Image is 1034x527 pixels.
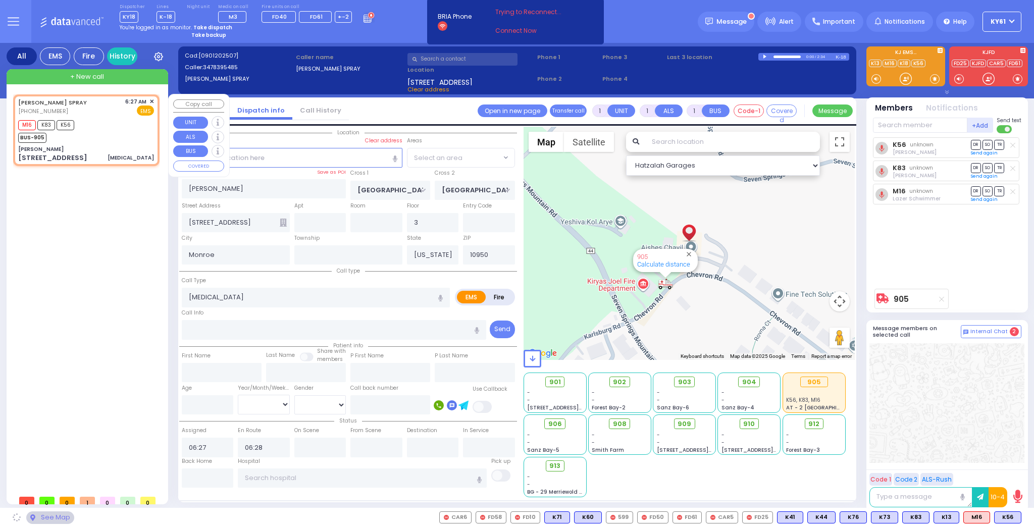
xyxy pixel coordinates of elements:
[476,511,506,523] div: FD58
[812,104,853,117] button: Message
[544,511,570,523] div: BLS
[70,72,104,82] span: + New call
[350,352,384,360] label: P First Name
[18,145,64,153] div: [PERSON_NAME]
[786,396,820,404] span: K56, K83, M16
[296,65,404,73] label: [PERSON_NAME] SPRAY
[187,4,210,10] label: Night unit
[407,53,518,66] input: Search a contact
[332,267,365,275] span: Call type
[808,419,819,429] span: 912
[317,169,346,176] label: Save as POI
[414,153,462,163] span: Select an area
[893,164,906,172] a: K83
[971,150,998,156] a: Send again
[991,17,1006,26] span: KY61
[490,321,515,338] button: Send
[40,47,70,65] div: EMS
[157,11,175,23] span: K-18
[529,132,564,152] button: Show street map
[238,427,261,435] label: En Route
[193,24,232,31] strong: Take dispatch
[967,118,994,133] button: +Add
[120,497,135,504] span: 0
[823,17,855,26] span: Important
[463,202,492,210] label: Entry Code
[657,389,660,396] span: -
[60,497,75,504] span: 0
[173,131,208,143] button: ALS
[537,75,599,83] span: Phone 2
[266,351,295,359] label: Last Name
[495,26,575,35] a: Connect Now
[830,291,850,311] button: Map camera controls
[869,473,892,486] button: Code 1
[963,511,990,523] div: M16
[983,163,993,173] span: SO
[786,439,789,446] span: -
[657,404,689,411] span: Sanz Bay-6
[527,389,530,396] span: -
[140,497,156,504] span: 0
[971,163,981,173] span: DR
[997,124,1013,134] label: Turn off text
[173,145,208,157] button: BUS
[678,419,691,429] span: 909
[721,439,725,446] span: -
[786,446,820,454] span: Forest Bay-3
[807,511,836,523] div: BLS
[463,234,471,242] label: ZIP
[873,325,961,338] h5: Message members on selected call
[57,120,74,130] span: K56
[527,404,623,411] span: [STREET_ADDRESS][PERSON_NAME]
[182,234,192,242] label: City
[120,11,138,23] span: KY18
[203,63,238,71] span: 3478395485
[310,13,323,21] span: FD61
[989,487,1007,507] button: 10-4
[777,511,803,523] div: K41
[613,419,627,429] span: 908
[592,446,624,454] span: Smith Farm
[191,31,226,39] strong: Take backup
[742,511,773,523] div: FD25
[350,384,398,392] label: Call back number
[478,104,547,117] a: Open in new page
[971,186,981,196] span: DR
[272,13,287,21] span: FD40
[909,187,933,195] span: unknown
[526,347,559,360] img: Google
[716,17,747,27] span: Message
[338,13,349,21] span: +-2
[606,511,633,523] div: 599
[684,249,694,259] button: Close
[19,497,34,504] span: 0
[885,17,925,26] span: Notifications
[814,51,816,63] div: /
[182,427,206,435] label: Assigned
[350,169,369,177] label: Cross 1
[987,60,1006,67] a: CAR5
[983,140,993,149] span: SO
[526,347,559,360] a: Open this area in Google Maps (opens a new window)
[238,468,487,488] input: Search hospital
[229,13,237,21] span: M3
[994,511,1021,523] div: BLS
[39,497,55,504] span: 0
[637,511,668,523] div: FD50
[983,186,993,196] span: SO
[869,60,882,67] a: K13
[510,511,540,523] div: FD10
[544,511,570,523] div: K71
[182,352,211,360] label: First Name
[527,488,584,496] span: BG - 29 Merriewold S.
[407,202,419,210] label: Floor
[439,511,472,523] div: CAR6
[817,51,826,63] div: 2:34
[185,51,293,60] label: Cad:
[1007,60,1022,67] a: FD61
[657,396,660,404] span: -
[157,4,175,10] label: Lines
[800,377,828,388] div: 905
[934,511,959,523] div: BLS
